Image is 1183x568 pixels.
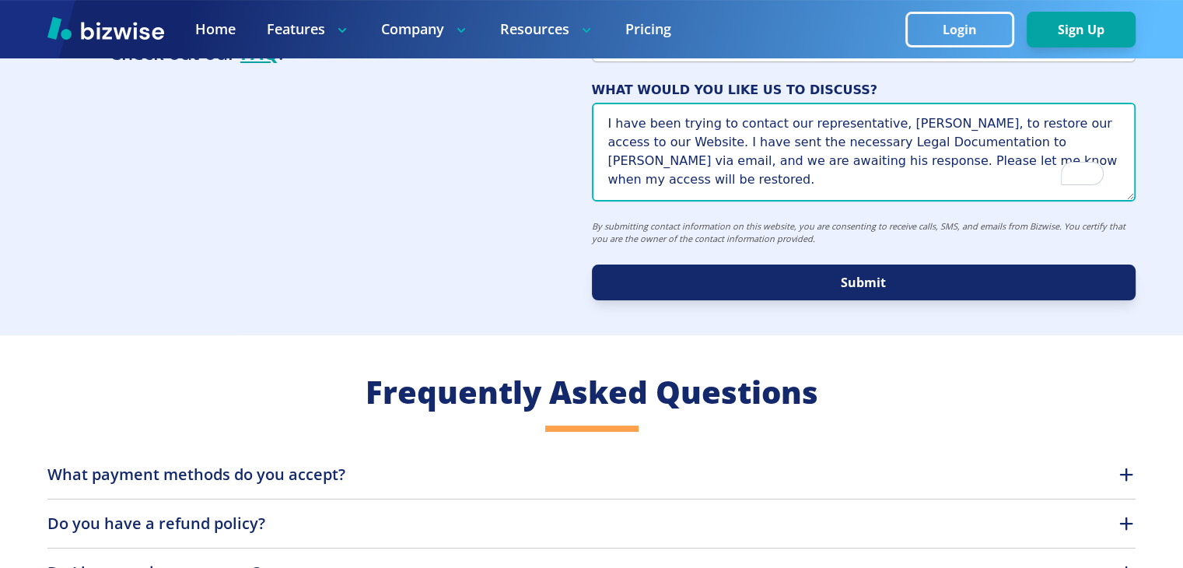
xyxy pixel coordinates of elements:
[500,19,594,39] p: Resources
[905,23,1027,37] a: Login
[195,19,236,39] a: Home
[47,463,1136,486] button: What payment methods do you accept?
[1027,12,1136,47] button: Sign Up
[592,220,1136,246] p: By submitting contact information on this website, you are consenting to receive calls, SMS, and ...
[1027,23,1136,37] a: Sign Up
[47,512,1136,535] button: Do you have a refund policy?
[625,19,671,39] a: Pricing
[47,463,345,486] p: What payment methods do you accept?
[381,19,469,39] p: Company
[47,371,1136,413] h2: Frequently Asked Questions
[592,103,1136,202] textarea: To enrich screen reader interactions, please activate Accessibility in Grammarly extension settings
[267,19,350,39] p: Features
[905,12,1014,47] button: Login
[47,512,265,535] p: Do you have a refund policy?
[592,81,1136,100] span: WHAT WOULD YOU LIKE US TO DISCUSS?
[592,265,1136,300] button: Submit
[47,16,164,40] img: Bizwise Logo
